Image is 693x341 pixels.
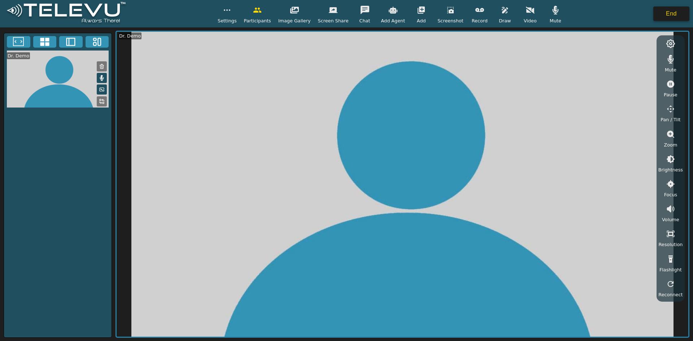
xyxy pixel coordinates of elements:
[664,141,677,148] span: Zoom
[437,17,463,24] span: Screenshot
[218,17,237,24] span: Settings
[653,6,689,21] button: End
[499,17,511,24] span: Draw
[97,61,107,71] button: Remove Feed
[417,17,426,24] span: Add
[665,66,676,73] span: Mute
[86,36,109,48] button: Three Window Medium
[524,17,537,24] span: Video
[318,17,349,24] span: Screen Share
[658,241,683,248] span: Resolution
[244,17,271,24] span: Participants
[661,116,680,123] span: Pan / Tilt
[662,216,679,223] span: Volume
[659,266,682,273] span: Flashlight
[658,166,683,173] span: Brightness
[97,73,107,83] button: Mute
[472,17,488,24] span: Record
[7,36,30,48] button: Fullscreen
[97,84,107,95] button: Picture in Picture
[7,52,30,59] div: Dr. Demo
[658,291,683,298] span: Reconnect
[97,96,107,106] button: Replace Feed
[278,17,311,24] span: Image Gallery
[664,91,677,98] span: Pause
[59,36,83,48] button: Two Window Medium
[33,36,57,48] button: 4x4
[664,191,677,198] span: Focus
[118,32,141,39] div: Dr. Demo
[550,17,561,24] span: Mute
[359,17,370,24] span: Chat
[381,17,405,24] span: Add Agent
